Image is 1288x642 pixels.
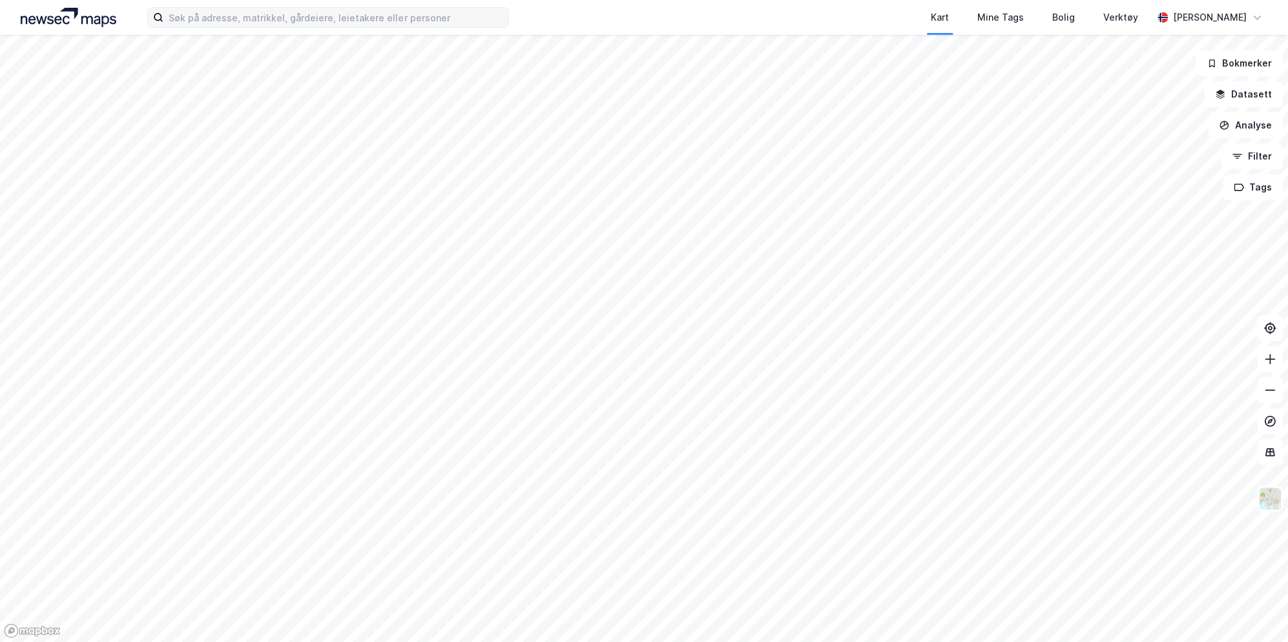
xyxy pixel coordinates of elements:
[1052,10,1075,25] div: Bolig
[1223,580,1288,642] iframe: Chat Widget
[977,10,1024,25] div: Mine Tags
[1103,10,1138,25] div: Verktøy
[931,10,949,25] div: Kart
[163,8,508,27] input: Søk på adresse, matrikkel, gårdeiere, leietakere eller personer
[21,8,116,27] img: logo.a4113a55bc3d86da70a041830d287a7e.svg
[1173,10,1247,25] div: [PERSON_NAME]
